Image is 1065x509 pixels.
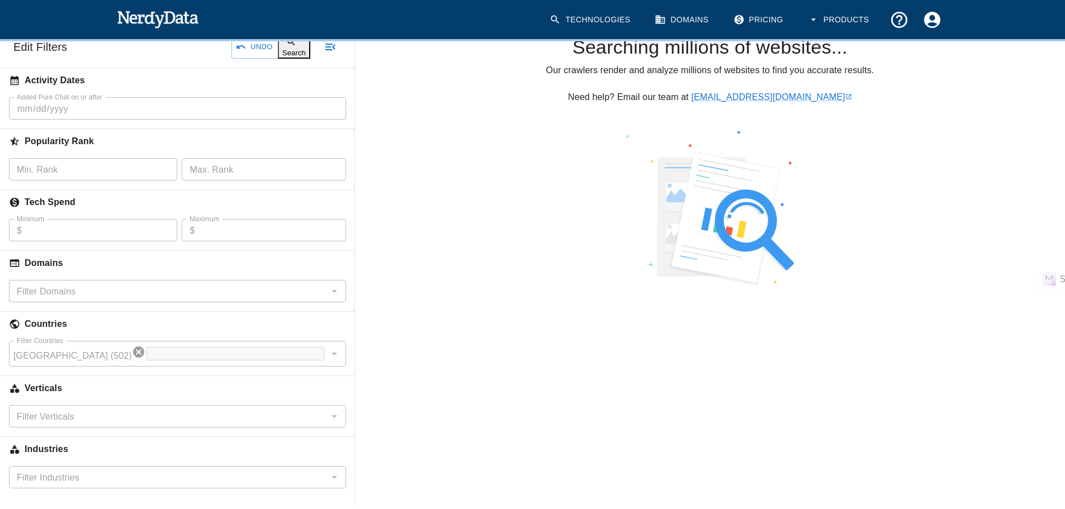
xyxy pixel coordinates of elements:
[117,8,199,30] img: NerdyData.com
[373,64,1047,104] p: Our crawlers render and analyze millions of websites to find you accurate results. Need help? Ema...
[278,35,310,59] button: Search
[801,3,878,36] button: Products
[231,35,278,59] button: Undo
[13,345,145,362] div: [GEOGRAPHIC_DATA] (502)
[9,219,177,241] div: $
[190,214,219,223] label: Maximum
[727,3,792,36] a: Pricing
[543,3,639,36] a: Technologies
[883,3,916,36] button: Support and Documentation
[373,36,1047,59] h4: Searching millions of websites...
[17,92,102,102] label: Added Pure Chat on or after
[13,38,67,56] h6: Edit Filters
[13,351,132,360] span: [GEOGRAPHIC_DATA] (502)
[1009,430,1052,472] iframe: Drift Widget Chat Controller
[17,214,44,223] label: Minimum
[648,3,717,36] a: Domains
[692,92,852,102] a: [EMAIL_ADDRESS][DOMAIN_NAME]
[916,3,949,36] button: Account Settings
[182,219,345,241] div: $
[17,336,63,345] label: Filter Countries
